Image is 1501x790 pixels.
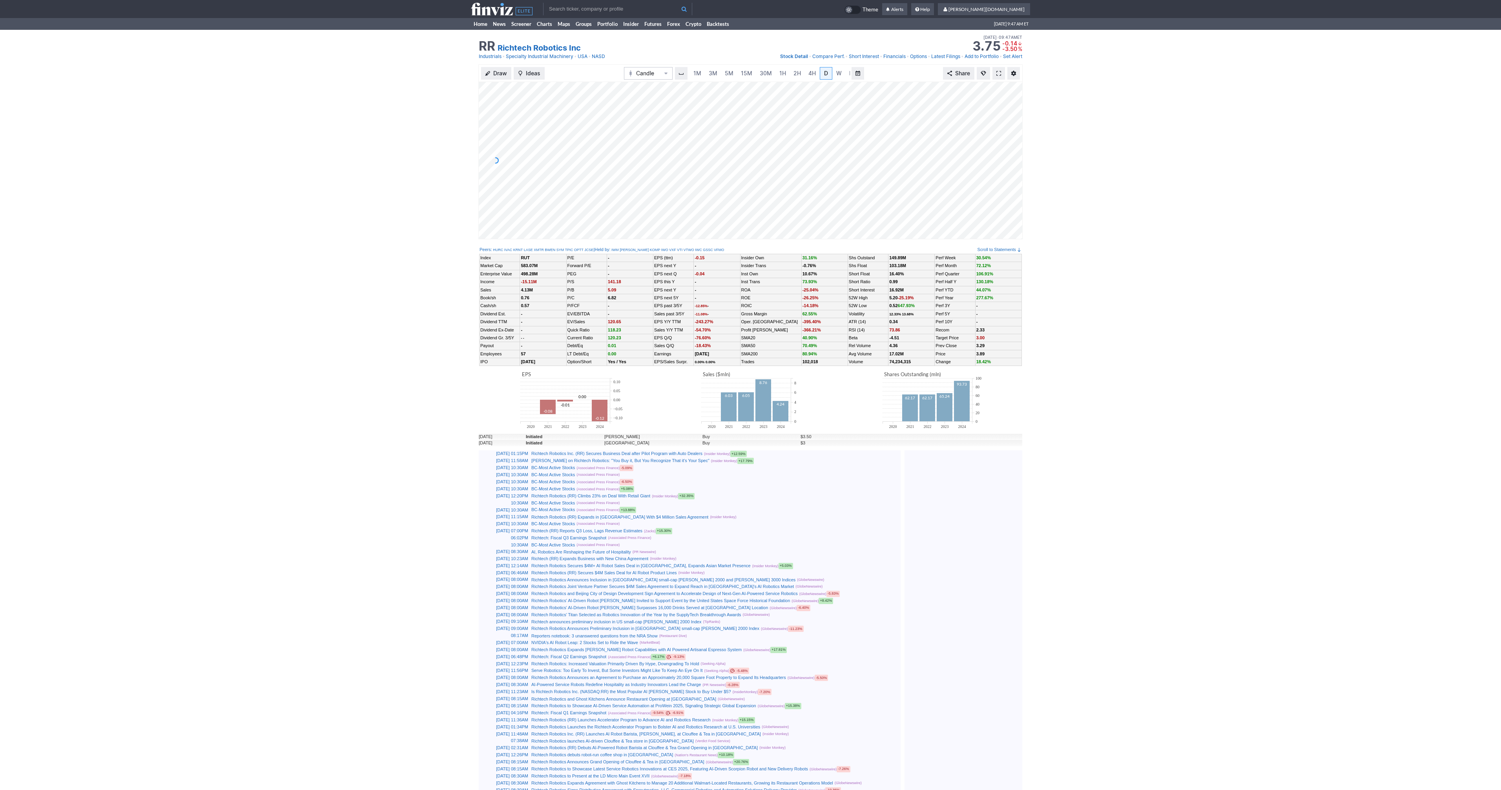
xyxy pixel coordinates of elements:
[502,53,505,60] span: •
[740,270,801,278] td: Inst Own
[976,279,993,284] span: 130.18%
[514,67,545,80] button: Ideas
[521,271,538,276] b: 498.28M
[779,70,786,76] span: 1H
[695,279,696,284] b: -
[531,612,741,617] a: Richtech Robotics' Titan Selected as Robotics Innovation of the Year by the SupplyTech Breakthrou...
[820,67,832,80] a: D
[906,53,909,60] span: •
[642,18,664,30] a: Futures
[480,286,520,294] td: Sales
[725,70,733,76] span: 5M
[684,248,694,253] a: VTWO
[812,53,844,60] a: Compare Perf.
[493,248,503,253] a: HURC
[976,335,985,340] a: 3.00
[509,18,534,30] a: Screener
[1003,53,1022,60] a: Set Alert
[531,724,760,729] a: Richtech Robotics Launches the Richtech Accelerator Program to Bolster AI and Robotics Research a...
[531,739,694,743] a: Richtech Robotics launches AI-driven Clouffee & Tea store in [GEOGRAPHIC_DATA]
[848,310,888,318] td: Volatility
[802,295,819,300] span: -26.25%
[480,262,520,270] td: Market Cap
[654,359,688,364] a: EPS/Sales Surpr.
[802,328,821,332] span: -366.21%
[650,248,660,253] a: KOMP
[809,53,812,60] span: •
[653,310,694,318] td: Sales past 3/5Y
[608,271,609,276] b: -
[480,310,520,318] td: Dividend Est.
[704,18,732,30] a: Backtests
[531,493,650,498] a: Richtech Robotics (RR) Climbs 23% on Deal With Retail Giant
[479,366,748,370] img: nic2x2.gif
[848,326,888,334] td: RSI (14)
[573,18,595,30] a: Groups
[740,286,801,294] td: ROA
[802,263,816,268] b: -0.76%
[1002,40,1017,47] span: -0.14
[531,675,786,680] a: Richtech Robotics Announces an Agreement to Purchase an Approximately 20,000 Square Foot Property...
[574,53,577,60] span: •
[721,67,737,80] a: 5M
[802,288,819,292] span: -25.04%
[740,318,801,326] td: Oper. [GEOGRAPHIC_DATA]
[608,319,621,324] span: 120.65
[531,472,575,477] a: BC-Most Active Stocks
[595,18,620,30] a: Portfolio
[531,451,702,456] a: Richtech Robotics Inc. (RR) Secures Business Deal after Pilot Program with Auto Dealers
[889,271,904,276] a: 16.40%
[849,53,879,60] a: Short Interest
[608,303,609,308] b: -
[776,67,790,80] a: 1H
[556,248,564,253] a: SYM
[695,328,711,332] span: -54.70%
[531,458,709,463] a: [PERSON_NAME] on Richtech Robotics: "You Buy it, But You Recognize That it's Your Spec"
[695,248,702,253] a: IWC
[852,67,864,80] button: Range
[595,247,609,252] a: Held by
[802,319,821,324] span: -395.40%
[695,351,709,356] a: [DATE]
[714,248,724,253] a: VFMO
[480,278,520,286] td: Income
[675,67,688,80] button: Interval
[531,563,751,568] a: Richtech Robotics Secures $4M+ AI Robot Sales Deal in [GEOGRAPHIC_DATA], Expands Asian Market Pre...
[653,294,694,302] td: EPS next 5Y
[608,311,609,316] b: -
[889,319,897,324] b: 0.34
[695,312,709,316] small: -
[531,515,708,519] a: Richtech Robotics (RR) Expands in [GEOGRAPHIC_DATA] With $4 Million Sales Agreement
[961,53,964,60] span: •
[849,288,875,292] a: Short Interest
[593,247,724,253] div: | :
[521,328,522,332] b: -
[531,703,756,708] a: Richtech Robotics to Showcase AI-Driven Service Automation at ProWein 2025, Signaling Strategic G...
[695,319,713,324] span: -243.27%
[955,69,970,77] span: Share
[802,255,817,260] span: 31.16%
[911,3,934,16] a: Help
[521,295,529,300] b: 0.76
[780,53,808,59] span: Stock Detail
[531,486,575,491] a: BC-Most Active Stocks
[812,53,844,59] span: Compare Perf.
[479,40,495,53] h1: RR
[480,294,520,302] td: Book/sh
[737,67,756,80] a: 15M
[654,351,671,356] a: Earnings
[889,288,904,292] a: 16.92M
[531,766,808,771] a: Richtech Robotics to Showcase Latest Service Robotics Innovations at CES 2025, Featuring AI-Drive...
[889,263,906,268] b: 103.18M
[531,521,575,526] a: BC-Most Active Stocks
[740,294,801,302] td: ROE
[531,661,699,666] a: Richtech Robotics: Increased Valuation Primarily Driven By Hype, Downgrading To Hold
[578,53,587,60] a: USA
[1002,46,1017,52] span: -3.50
[683,18,704,30] a: Crypto
[521,303,529,308] b: 0.57
[566,326,607,334] td: Quick Ratio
